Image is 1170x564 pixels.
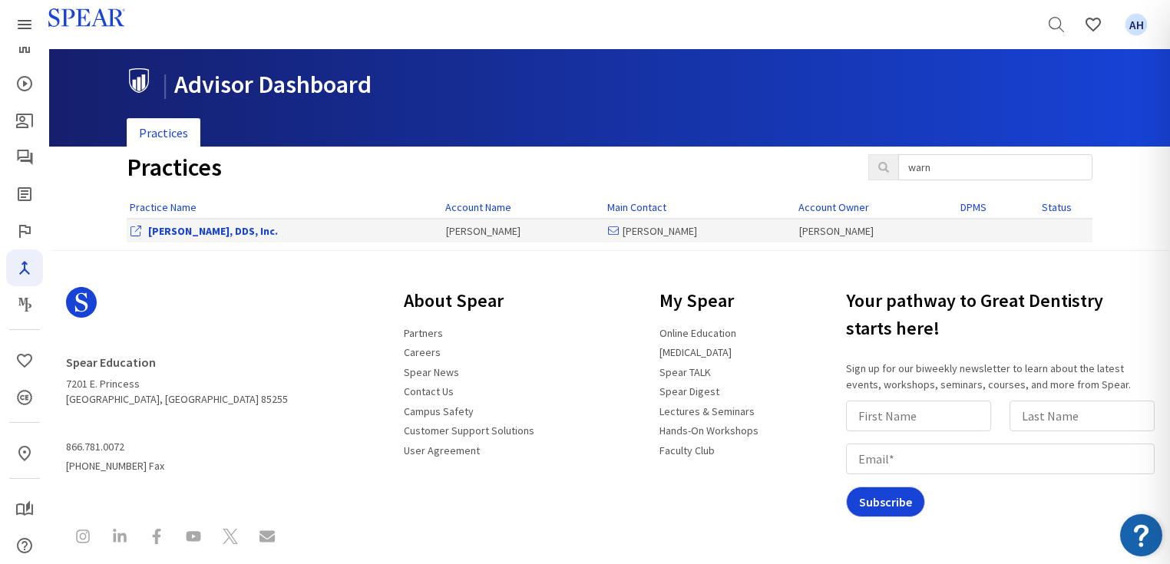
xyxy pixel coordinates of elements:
a: Account Owner [798,200,869,214]
span: AH [1125,14,1148,36]
a: Partners [395,320,452,346]
a: Spear Talk [6,139,43,176]
a: Customer Support Solutions [395,417,544,444]
a: Help [6,527,43,564]
a: In-Person & Virtual [6,435,43,472]
a: Faculty Club Elite [6,213,43,249]
p: Sign up for our biweekly newsletter to learn about the latest events, workshops, seminars, course... [846,361,1161,393]
button: Open Resource Center [1120,514,1162,556]
span: | [162,69,168,100]
a: [MEDICAL_DATA] [650,339,741,365]
input: Last Name [1010,401,1155,431]
a: Spear TALK [650,359,720,385]
div: [PERSON_NAME] [608,223,792,239]
span: [PHONE_NUMBER] Fax [66,434,288,473]
a: User Agreement [395,437,489,463]
a: My Study Club [6,491,43,528]
a: Contact Us [395,378,463,404]
a: Spear Education on LinkedIn [103,519,137,557]
a: Spear Education on YouTube [177,519,210,557]
input: Email* [846,444,1155,474]
svg: Spear Logo [66,287,97,318]
a: Campus Safety [395,398,483,424]
a: Practices [127,118,200,148]
a: DPMS [960,200,987,214]
a: Account Name [445,200,511,214]
a: Spear Logo [66,281,288,336]
a: Spear News [395,359,468,385]
input: First Name [846,401,991,431]
h3: My Spear [650,281,768,321]
address: 7201 E. Princess [GEOGRAPHIC_DATA], [GEOGRAPHIC_DATA] 85255 [66,348,288,407]
a: Careers [395,339,450,365]
div: [PERSON_NAME] [799,223,954,239]
input: Search Practices [898,154,1092,180]
a: Spear Education on Instagram [66,519,100,557]
a: Status [1042,200,1072,214]
h3: Your pathway to Great Dentistry starts here! [846,281,1161,348]
a: Spear Digest [650,378,729,404]
a: Online Education [650,320,745,346]
a: Courses [6,65,43,102]
a: View Office Dashboard [148,224,278,238]
a: Spear Education on X [213,519,247,557]
h3: About Spear [395,281,544,321]
a: Lectures & Seminars [650,398,764,424]
a: Search [1038,6,1075,43]
a: 866.781.0072 [66,434,134,460]
a: Favorites [1118,6,1155,43]
input: Subscribe [846,486,925,517]
h1: Advisor Dashboard [127,68,1081,98]
a: Spear Education on Facebook [140,519,174,557]
a: Favorites [1075,6,1112,43]
a: Practice Name [130,200,197,214]
a: CE Credits [6,379,43,416]
div: [PERSON_NAME] [446,223,600,239]
a: Hands-On Workshops [650,417,768,444]
a: Main Contact [607,200,666,214]
a: Patient Education [6,102,43,139]
a: Faculty Club [650,437,724,463]
a: Favorites [6,342,43,379]
h1: Practices [127,154,845,181]
a: Spear Products [6,6,43,43]
a: Navigator Pro [6,249,43,286]
a: Spear Digest [6,176,43,213]
a: Masters Program [6,286,43,323]
img: Resource Center badge [1120,514,1162,556]
a: Spear Education [66,348,165,376]
a: Contact Spear Education [250,519,284,557]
